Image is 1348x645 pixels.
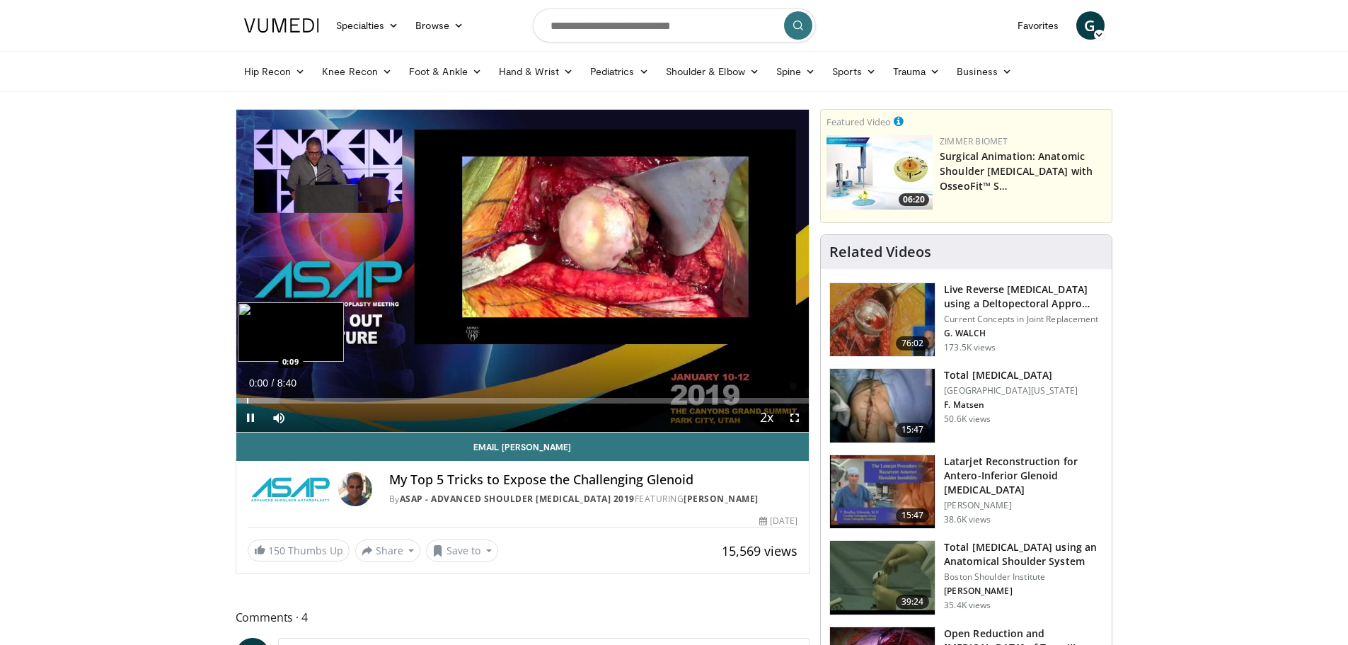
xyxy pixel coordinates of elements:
[944,342,996,353] p: 173.5K views
[896,336,930,350] span: 76:02
[236,433,810,461] a: Email [PERSON_NAME]
[944,540,1103,569] h3: Total [MEDICAL_DATA] using an Anatomical Shoulder System
[265,404,293,432] button: Mute
[684,493,759,505] a: [PERSON_NAME]
[830,541,935,615] img: 38824_0000_3.png.150x105_q85_crop-smart_upscale.jpg
[244,18,319,33] img: VuMedi Logo
[940,135,1008,147] a: Zimmer Biomet
[944,282,1103,311] h3: Live Reverse [MEDICAL_DATA] using a Deltopectoral Appro…
[236,398,810,404] div: Progress Bar
[944,385,1078,396] p: [GEOGRAPHIC_DATA][US_STATE]
[249,377,268,389] span: 0:00
[268,544,285,557] span: 150
[533,8,816,42] input: Search topics, interventions
[944,571,1103,583] p: Boston Shoulder Institute
[944,586,1103,597] p: [PERSON_NAME]
[896,423,930,437] span: 15:47
[944,328,1103,339] p: G. WALCH
[780,404,809,432] button: Fullscreen
[899,193,929,206] span: 06:20
[389,472,798,488] h4: My Top 5 Tricks to Expose the Challenging Glenoid
[490,57,582,86] a: Hand & Wrist
[277,377,296,389] span: 8:40
[248,472,333,506] img: ASAP - Advanced Shoulder ArthroPlasty 2019
[355,540,421,562] button: Share
[948,57,1020,86] a: Business
[830,283,935,357] img: 684033_3.png.150x105_q85_crop-smart_upscale.jpg
[722,542,797,559] span: 15,569 views
[768,57,824,86] a: Spine
[389,493,798,506] div: By FEATURING
[238,302,344,362] img: image.jpeg
[944,413,991,425] p: 50.6K views
[944,600,991,611] p: 35.4K views
[426,540,498,562] button: Save to
[896,595,930,609] span: 39:24
[759,515,797,527] div: [DATE]
[313,57,401,86] a: Knee Recon
[1076,11,1105,40] a: G
[657,57,768,86] a: Shoulder & Elbow
[830,455,935,529] img: 38708_0000_3.png.150x105_q85_crop-smart_upscale.jpg
[944,500,1103,511] p: [PERSON_NAME]
[944,399,1078,411] p: F. Matsen
[826,135,933,210] a: 06:20
[272,377,275,389] span: /
[338,472,372,506] img: Avatar
[236,57,314,86] a: Hip Recon
[940,149,1093,193] a: Surgical Animation: Anatomic Shoulder [MEDICAL_DATA] with OsseoFit™ S…
[236,404,265,432] button: Pause
[826,115,891,128] small: Featured Video
[1009,11,1068,40] a: Favorites
[248,540,350,561] a: 150 Thumbs Up
[830,369,935,443] img: 38826_0000_3.png.150x105_q85_crop-smart_upscale.jpg
[944,455,1103,497] h3: Latarjet Reconstruction for Antero-Inferior Glenoid [MEDICAL_DATA]
[829,540,1103,615] a: 39:24 Total [MEDICAL_DATA] using an Anatomical Shoulder System Boston Shoulder Institute [PERSON_...
[944,514,991,525] p: 38.6K views
[407,11,472,40] a: Browse
[944,314,1103,325] p: Current Concepts in Joint Replacement
[752,404,780,432] button: Playback Rate
[582,57,657,86] a: Pediatrics
[826,135,933,210] img: 84e7f812-2061-4fff-86f6-cdff29f66ef4.150x105_q85_crop-smart_upscale.jpg
[824,57,885,86] a: Sports
[944,368,1078,382] h3: Total [MEDICAL_DATA]
[236,110,810,433] video-js: Video Player
[328,11,408,40] a: Specialties
[400,493,635,505] a: ASAP - Advanced Shoulder [MEDICAL_DATA] 2019
[829,244,931,261] h4: Related Videos
[829,455,1103,530] a: 15:47 Latarjet Reconstruction for Antero-Inferior Glenoid [MEDICAL_DATA] [PERSON_NAME] 38.6K views
[885,57,949,86] a: Trauma
[236,608,810,627] span: Comments 4
[829,368,1103,443] a: 15:47 Total [MEDICAL_DATA] [GEOGRAPHIC_DATA][US_STATE] F. Matsen 50.6K views
[896,508,930,523] span: 15:47
[401,57,490,86] a: Foot & Ankle
[829,282,1103,358] a: 76:02 Live Reverse [MEDICAL_DATA] using a Deltopectoral Appro… Current Concepts in Joint Replacem...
